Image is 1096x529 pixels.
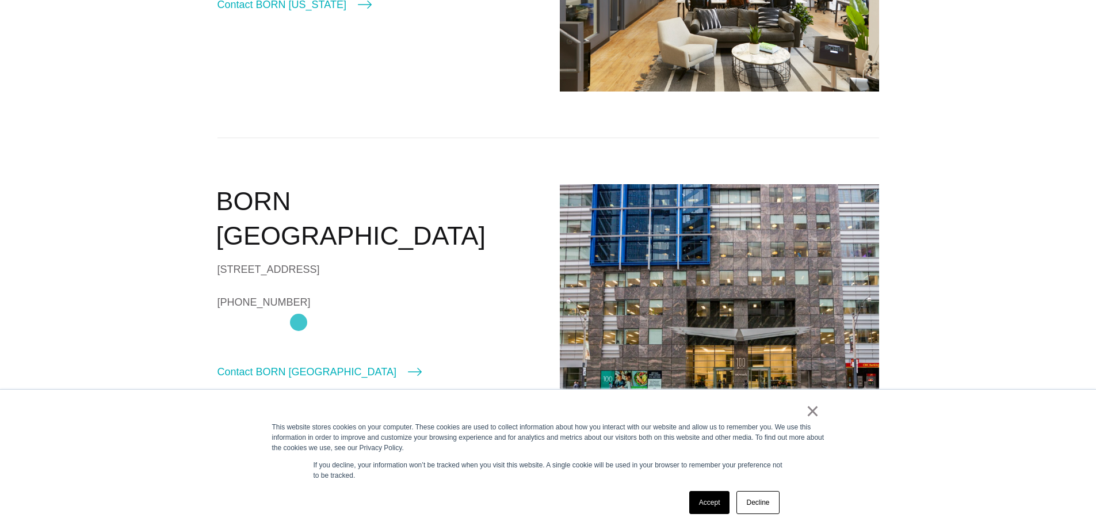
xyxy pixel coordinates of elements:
[736,491,779,514] a: Decline
[689,491,730,514] a: Accept
[217,364,422,380] a: Contact BORN [GEOGRAPHIC_DATA]
[217,261,537,278] div: [STREET_ADDRESS]
[314,460,783,481] p: If you decline, your information won’t be tracked when you visit this website. A single cookie wi...
[217,294,537,311] a: [PHONE_NUMBER]
[272,422,824,453] div: This website stores cookies on your computer. These cookies are used to collect information about...
[216,184,537,254] h2: BORN [GEOGRAPHIC_DATA]
[806,406,820,416] a: ×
